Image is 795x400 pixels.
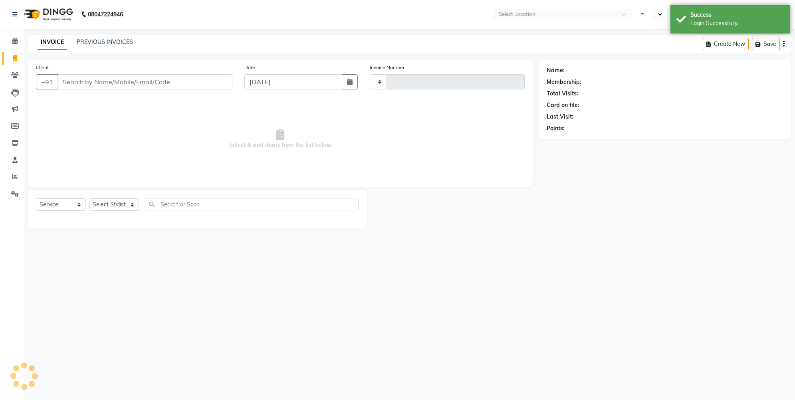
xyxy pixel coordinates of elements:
div: Login Successfully. [690,19,784,28]
div: Card on file: [547,101,579,109]
img: logo [20,3,75,26]
button: Create New [703,38,749,50]
label: Date [244,64,255,71]
div: Success [690,11,784,19]
div: Select Location [499,10,535,18]
button: +91 [36,74,58,89]
label: Client [36,64,49,71]
b: 08047224946 [88,3,123,26]
div: Membership: [547,78,581,86]
div: Total Visits: [547,89,578,98]
input: Search or Scan [145,198,359,210]
a: PREVIOUS INVOICES [77,38,133,46]
div: Last Visit: [547,113,573,121]
div: Points: [547,124,565,133]
a: INVOICE [38,35,67,50]
span: Select & add items from the list below [36,99,525,179]
div: Name: [547,66,565,75]
label: Invoice Number [370,64,404,71]
input: Search by Name/Mobile/Email/Code [57,74,232,89]
button: Save [752,38,780,50]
